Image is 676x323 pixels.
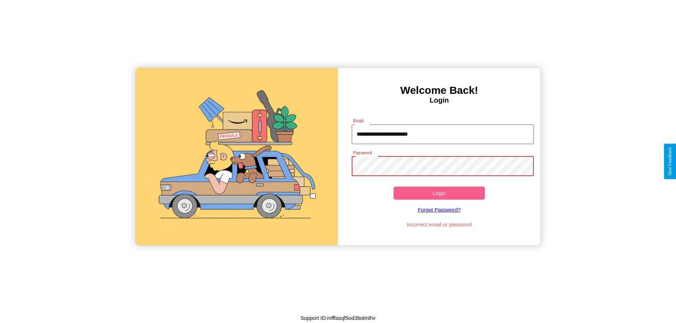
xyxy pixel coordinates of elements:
[300,313,375,323] p: Support ID: mfflasqf5od3bolmlhv
[394,187,485,200] button: Login
[353,118,364,124] label: Email
[668,147,672,176] div: Give Feedback
[338,96,540,104] h4: Login
[338,84,540,96] h3: Welcome Back!
[348,200,531,220] a: Forgot Password?
[348,220,531,229] p: Incorrect email or password
[136,68,338,245] img: gif
[353,150,372,156] label: Password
